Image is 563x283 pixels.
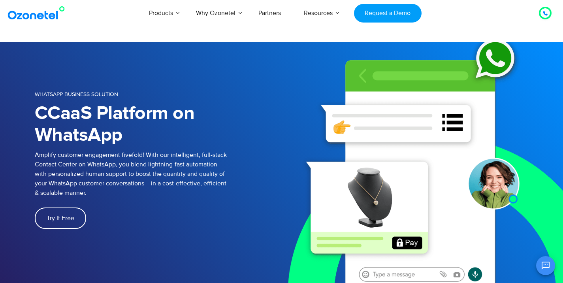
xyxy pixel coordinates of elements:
[35,208,86,229] a: Try It Free
[35,91,118,98] span: WHATSAPP BUSINESS SOLUTION
[35,150,282,198] p: Amplify customer engagement fivefold! With our intelligent, full-stack Contact Center on WhatsApp...
[47,215,74,221] span: Try It Free
[35,103,282,146] h1: CCaaS Platform on WhatsApp
[354,4,422,23] a: Request a Demo
[536,256,555,275] button: Open chat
